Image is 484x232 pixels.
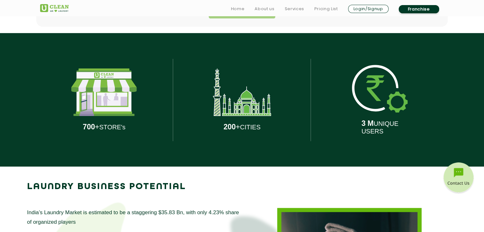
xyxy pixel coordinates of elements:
img: presence-1.svg [71,68,137,116]
span: + [83,123,99,131]
p: STORE's [83,123,125,131]
img: presence-2.svg [213,68,271,116]
img: presence-3.svg [352,65,408,113]
img: UClean Laundry and Dry Cleaning [40,4,69,12]
a: Pricing List [314,5,338,13]
a: About us [255,5,274,13]
b: 700 [83,123,95,131]
span: + [223,123,240,131]
a: Franchise [399,5,439,13]
b: 3 M [361,119,374,127]
img: contact-btn [443,162,474,194]
b: 200 [223,123,235,131]
p: LAUNDRY BUSINESS POTENTIAL [27,179,186,194]
p: CITIES [223,123,260,131]
p: UNIQUE USERS [361,119,398,135]
p: India’s Laundry Market is estimated to be a staggering $35.83 Bn, with only 4.23% share of organi... [27,208,242,227]
a: Services [284,5,304,13]
a: Login/Signup [348,5,389,13]
a: Home [231,5,245,13]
